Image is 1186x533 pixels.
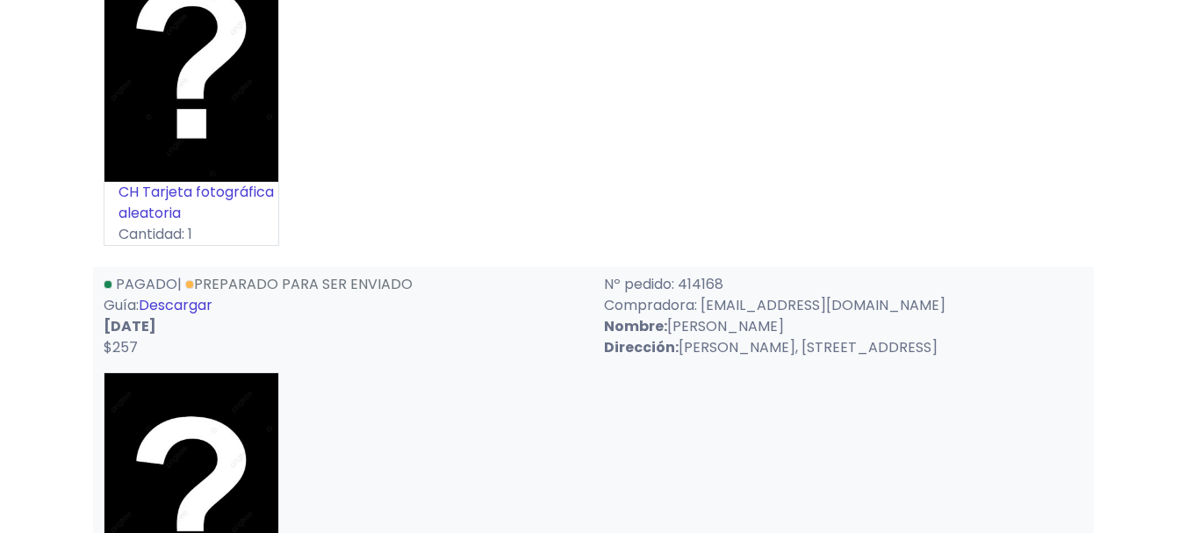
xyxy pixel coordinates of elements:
[604,337,1083,358] p: [PERSON_NAME], [STREET_ADDRESS]
[104,337,138,357] span: $257
[104,224,278,245] p: Cantidad: 1
[139,295,212,315] a: Descargar
[116,274,177,294] span: Pagado
[604,316,1083,337] p: [PERSON_NAME]
[604,295,1083,316] p: Compradora: [EMAIL_ADDRESS][DOMAIN_NAME]
[93,274,593,358] div: | Guía:
[119,182,274,223] a: CH Tarjeta fotográfica aleatoria
[604,274,1083,295] p: Nº pedido: 414168
[185,274,413,294] a: Preparado para ser enviado
[104,316,583,337] p: [DATE]
[604,337,679,357] strong: Dirección:
[604,316,667,336] strong: Nombre:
